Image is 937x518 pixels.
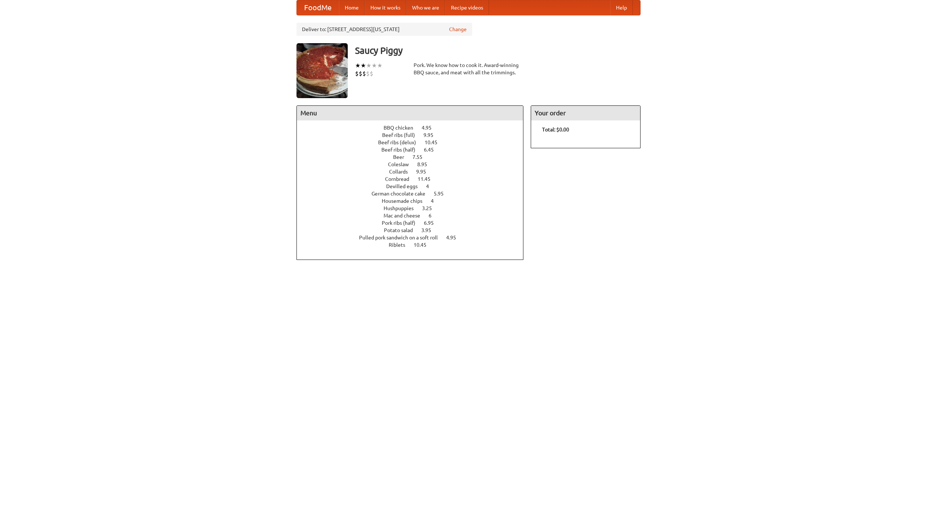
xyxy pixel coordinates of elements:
li: $ [370,70,373,78]
span: 6.45 [424,147,441,153]
li: $ [355,70,359,78]
a: Pork ribs (half) 6.95 [382,220,447,226]
a: Recipe videos [445,0,489,15]
span: Pork ribs (half) [382,220,423,226]
a: Pulled pork sandwich on a soft roll 4.95 [359,235,470,241]
li: ★ [377,62,382,70]
li: $ [359,70,362,78]
a: Beef ribs (full) 9.95 [382,132,447,138]
a: Collards 9.95 [389,169,440,175]
span: 4.95 [446,235,463,241]
a: FoodMe [297,0,339,15]
span: 7.55 [412,154,430,160]
a: Help [610,0,633,15]
div: Pork. We know how to cook it. Award-winning BBQ sauce, and meat with all the trimmings. [414,62,523,76]
span: 8.95 [417,161,434,167]
li: $ [366,70,370,78]
a: Coleslaw 8.95 [388,161,441,167]
a: Riblets 10.45 [389,242,440,248]
a: Mac and cheese 6 [384,213,445,219]
span: 5.95 [434,191,451,197]
h4: Menu [297,106,523,120]
a: Home [339,0,365,15]
h3: Saucy Piggy [355,43,641,58]
span: Beer [393,154,411,160]
span: Pulled pork sandwich on a soft roll [359,235,445,241]
span: Cornbread [385,176,417,182]
span: 4 [431,198,441,204]
span: 3.25 [422,205,439,211]
span: BBQ chicken [384,125,421,131]
a: Change [449,26,467,33]
span: Riblets [389,242,412,248]
span: Beef ribs (delux) [378,139,423,145]
span: 10.45 [425,139,445,145]
span: German chocolate cake [372,191,433,197]
img: angular.jpg [296,43,348,98]
b: Total: $0.00 [542,127,569,133]
span: Mac and cheese [384,213,428,219]
a: Potato salad 3.95 [384,227,445,233]
span: Hushpuppies [384,205,421,211]
span: 10.45 [414,242,434,248]
a: Cornbread 11.45 [385,176,444,182]
li: ★ [355,62,361,70]
span: 3.95 [421,227,438,233]
li: ★ [361,62,366,70]
a: Who we are [406,0,445,15]
h4: Your order [531,106,640,120]
span: 11.45 [418,176,438,182]
span: Devilled eggs [386,183,425,189]
span: 9.95 [416,169,433,175]
div: Deliver to: [STREET_ADDRESS][US_STATE] [296,23,472,36]
a: Beef ribs (delux) 10.45 [378,139,451,145]
a: BBQ chicken 4.95 [384,125,445,131]
span: Collards [389,169,415,175]
a: Beef ribs (half) 6.45 [381,147,447,153]
span: 6 [429,213,439,219]
li: ★ [372,62,377,70]
a: Housemade chips 4 [382,198,447,204]
span: Housemade chips [382,198,430,204]
span: 4 [426,183,436,189]
span: Coleslaw [388,161,416,167]
span: Potato salad [384,227,420,233]
li: $ [362,70,366,78]
li: ★ [366,62,372,70]
a: German chocolate cake 5.95 [372,191,457,197]
span: 6.95 [424,220,441,226]
span: Beef ribs (half) [381,147,423,153]
span: Beef ribs (full) [382,132,422,138]
a: Hushpuppies 3.25 [384,205,445,211]
a: Beer 7.55 [393,154,436,160]
span: 4.95 [422,125,439,131]
a: How it works [365,0,406,15]
a: Devilled eggs 4 [386,183,443,189]
span: 9.95 [423,132,441,138]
